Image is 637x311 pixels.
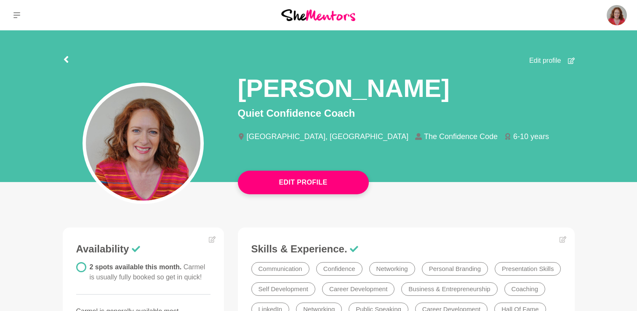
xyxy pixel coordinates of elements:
[238,106,575,121] p: Quiet Confidence Coach
[504,133,556,140] li: 6-10 years
[251,243,561,255] h3: Skills & Experience.
[607,5,627,25] img: Carmel Murphy
[529,56,561,66] span: Edit profile
[76,243,211,255] h3: Availability
[238,72,450,104] h1: [PERSON_NAME]
[281,9,355,21] img: She Mentors Logo
[238,171,369,194] button: Edit Profile
[90,263,205,281] span: 2 spots available this month.
[238,133,416,140] li: [GEOGRAPHIC_DATA], [GEOGRAPHIC_DATA]
[415,133,504,140] li: The Confidence Code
